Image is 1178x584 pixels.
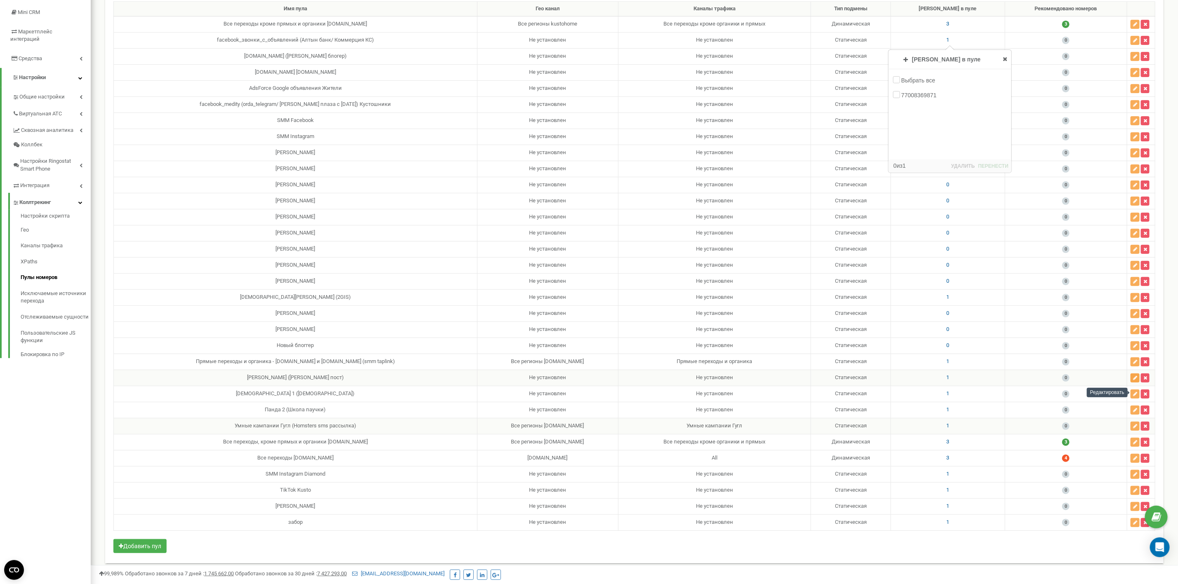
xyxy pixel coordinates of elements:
div: [PERSON_NAME] [117,261,474,269]
td: Статическая [811,129,891,145]
td: Не установлен [477,241,618,257]
div: SMM Instagram [117,133,474,141]
span: 0 [1062,69,1070,76]
td: Все регионы [DOMAIN_NAME] [477,418,618,434]
div: facebook_звонки_с_объявлений (Алтын банк/ Коммерция КС) [117,36,474,44]
button: УДАЛИТЬ [950,162,976,171]
span: 0 [946,278,949,284]
td: Статическая [811,32,891,48]
span: 1 [946,422,949,429]
span: 0 [946,262,949,268]
td: Не установлен [477,129,618,145]
span: Виртуальная АТС [19,110,62,118]
td: Статическая [811,386,891,402]
td: Все переходы кроме органики и прямых [618,434,811,450]
span: 0 [1062,37,1070,44]
button: Добавить пул [113,539,167,553]
td: Статическая [811,466,891,482]
td: Не установлен [477,514,618,530]
a: Настройки [2,68,91,87]
td: Статическая [811,96,891,113]
div: Все переходы, кроме прямых и органики [DOMAIN_NAME] [117,438,474,446]
td: Не установлен [477,466,618,482]
td: Статическая [811,498,891,514]
span: Обработано звонков за 30 дней : [235,570,347,577]
span: 4 [1062,455,1070,462]
span: 1 [946,406,949,413]
span: 1 [946,390,949,396]
span: Настройки Ringostat Smart Phone [20,157,80,173]
label: Выбрать все [901,76,937,84]
span: Сквозная аналитика [21,127,73,134]
span: 0 [1062,262,1070,269]
span: 0 [1062,149,1070,157]
a: Настройки скрипта [21,212,91,222]
td: Все регионы [DOMAIN_NAME] [477,434,618,450]
span: 1 [946,503,949,509]
a: Виртуальная АТС [12,104,91,121]
td: Не установлен [618,514,811,530]
span: 0 [1062,133,1070,141]
span: 99,989% [99,570,124,577]
span: 0 [1062,471,1070,478]
th: Каналы трафика [618,2,811,16]
td: Не установлен [477,338,618,354]
span: 3 [946,455,949,461]
th: [PERSON_NAME] в пуле [891,2,1005,16]
td: Статическая [811,402,891,418]
span: 0 [1062,213,1070,221]
span: 0 [1062,422,1070,430]
span: 0 [946,230,949,236]
span: 0 [1062,519,1070,526]
span: 0 [946,342,949,348]
td: Не установлен [618,113,811,129]
div: [PERSON_NAME] [117,229,474,237]
td: Динамическая [811,434,891,450]
a: Общие настройки [12,87,91,104]
div: Новый блоггер [117,342,474,349]
td: Все переходы кроме органики и прямых [618,16,811,32]
td: Не установлен [477,273,618,289]
div: [DOMAIN_NAME] [DOMAIN_NAME] [117,68,474,76]
td: Статическая [811,145,891,161]
td: Не установлен [477,48,618,64]
span: 1 [903,162,906,169]
div: [DEMOGRAPHIC_DATA][PERSON_NAME] (2GIS) [117,293,474,301]
div: SMM Facebook [117,117,474,124]
th: Гео канал [477,2,618,16]
span: 1 [946,374,949,380]
span: 0 [1062,246,1070,253]
td: Не установлен [477,64,618,80]
td: Не установлен [477,209,618,225]
a: Отслеживаемые сущности [21,309,91,325]
th: Рекомендовано номеров [1005,2,1127,16]
td: Статическая [811,482,891,498]
td: Не установлен [618,48,811,64]
span: Средства [19,55,42,61]
td: Статическая [811,370,891,386]
div: TikTok Kusto [117,486,474,494]
span: Коллтрекинг [19,199,51,206]
td: Не установлен [618,96,811,113]
div: [PERSON_NAME] [117,149,474,157]
span: 0 [1062,230,1070,237]
span: 0 [1062,326,1070,333]
span: Маркетплейс интеграций [10,28,52,42]
span: 0 [946,213,949,220]
td: Не установлен [477,257,618,273]
td: Статическая [811,225,891,241]
span: Настройки [19,74,46,80]
span: 0 [946,310,949,316]
span: 0 [1062,278,1070,285]
td: Динамическая [811,16,891,32]
td: Все регионы kustohome [477,16,618,32]
a: XPaths [21,254,91,270]
div: [PERSON_NAME] [117,245,474,253]
span: 0 [946,197,949,204]
td: Не установлен [618,482,811,498]
td: Не установлен [618,209,811,225]
td: Не установлен [477,113,618,129]
div: [PERSON_NAME] ([PERSON_NAME] пост) [117,374,474,382]
span: Общие настройки [19,93,65,101]
a: Коллтрекинг [12,193,91,210]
